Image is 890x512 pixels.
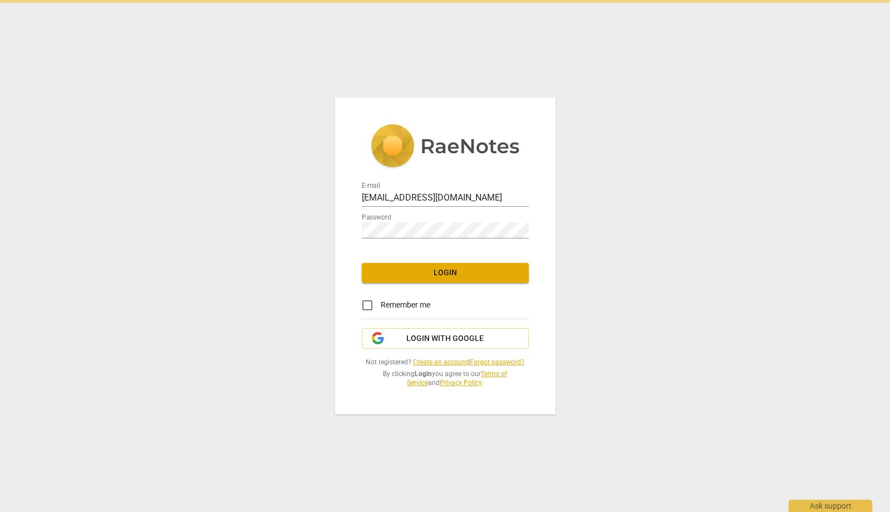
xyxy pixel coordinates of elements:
[362,369,529,388] span: By clicking you agree to our and .
[415,370,432,378] b: Login
[362,182,380,189] label: E-mail
[789,500,872,512] div: Ask support
[371,124,520,170] img: 5ac2273c67554f335776073100b6d88f.svg
[362,214,391,221] label: Password
[371,267,520,279] span: Login
[362,263,529,283] button: Login
[470,358,524,366] a: Forgot password?
[413,358,468,366] a: Create an account
[406,333,484,344] span: Login with Google
[362,328,529,349] button: Login with Google
[362,358,529,367] span: Not registered? |
[440,379,481,387] a: Privacy Policy
[381,299,430,311] span: Remember me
